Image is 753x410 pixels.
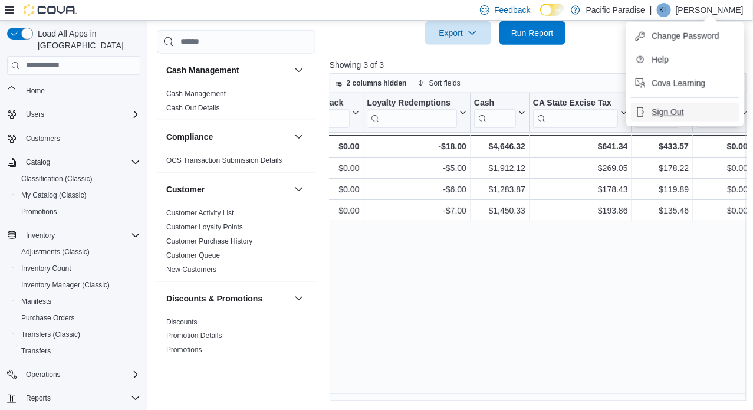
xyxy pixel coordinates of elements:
span: Adjustments (Classic) [21,247,90,257]
h3: Compliance [166,130,213,142]
span: Home [21,83,140,98]
span: Reports [21,391,140,405]
span: Run Report [511,27,554,39]
span: Promotions [21,207,57,217]
div: $135.46 [635,204,689,218]
span: Transfers [17,344,140,358]
a: Customer Queue [166,251,220,259]
button: Discounts & Promotions [292,291,306,305]
span: Operations [21,368,140,382]
a: Manifests [17,294,56,309]
span: Dark Mode [540,16,541,17]
a: Home [21,84,50,98]
span: Change Password [652,30,719,42]
span: Customers [26,134,60,143]
p: [PERSON_NAME] [676,3,744,17]
span: Purchase Orders [17,311,140,325]
button: Run Report [499,21,565,45]
a: Inventory Manager (Classic) [17,278,114,292]
button: Change Password [631,27,739,45]
div: $193.86 [533,204,628,218]
div: $178.43 [533,182,628,196]
div: $0.00 [696,182,748,196]
span: Classification (Classic) [17,172,140,186]
div: Discounts & Promotions [157,314,315,362]
span: New Customers [166,264,216,274]
button: Export [425,21,491,45]
a: Customer Loyalty Points [166,222,243,231]
a: Promotions [166,346,202,354]
span: Transfers (Classic) [17,327,140,342]
div: Cash [474,97,516,127]
span: Users [26,110,44,119]
span: Sign Out [652,106,684,118]
span: 2 columns hidden [347,78,407,88]
button: Customer [166,183,290,195]
div: Loyalty Redemptions [367,97,457,127]
span: Sort fields [429,78,461,88]
span: Inventory Manager (Classic) [21,280,110,290]
div: $1,283.87 [474,182,525,196]
button: Users [21,107,49,122]
span: Customers [21,131,140,146]
button: 2 columns hidden [330,76,412,90]
button: Cash [474,97,525,127]
button: Customers [2,130,145,147]
div: $1,912.12 [474,161,525,175]
span: Reports [26,393,51,403]
button: Compliance [166,130,290,142]
span: My Catalog (Classic) [21,191,87,200]
span: Catalog [21,155,140,169]
button: Promotions [12,204,145,220]
span: Cash Out Details [166,103,220,112]
span: Customer Purchase History [166,236,253,245]
div: $178.22 [635,161,689,175]
button: Home [2,82,145,99]
button: Sort fields [413,76,465,90]
button: Operations [2,366,145,383]
a: Customers [21,132,65,146]
a: Promotion Details [166,332,222,340]
button: Cash Management [292,63,306,77]
button: Inventory Manager (Classic) [12,277,145,293]
span: Classification (Classic) [21,174,93,183]
div: Sales Tax [635,97,679,127]
span: Inventory [26,231,55,240]
p: | [650,3,652,17]
div: $0.00 [304,182,359,196]
button: Loyalty Redemptions [367,97,466,127]
span: Cash Management [166,88,226,98]
button: Tips [696,97,748,127]
button: Inventory [21,228,60,242]
div: $641.34 [533,139,628,153]
button: CA State Excise Tax [533,97,628,127]
span: Catalog [26,158,50,167]
span: Promotion Details [166,331,222,340]
button: Transfers (Classic) [12,326,145,343]
span: Transfers (Classic) [21,330,80,339]
span: Customer Queue [166,250,220,260]
span: Inventory Count [21,264,71,273]
button: Operations [21,368,65,382]
a: Inventory Count [17,261,76,275]
div: Cashback [304,97,350,109]
span: Home [26,86,45,96]
a: New Customers [166,265,216,273]
a: Customer Activity List [166,208,234,217]
button: Cashback [304,97,359,127]
span: Export [432,21,484,45]
button: Manifests [12,293,145,310]
span: Manifests [17,294,140,309]
button: Inventory Count [12,260,145,277]
div: $0.00 [304,204,359,218]
button: My Catalog (Classic) [12,187,145,204]
div: $269.05 [533,161,628,175]
div: Cashback [304,97,350,127]
span: Promotions [17,205,140,219]
a: Promotions [17,205,62,219]
div: CA State Excise Tax [533,97,619,109]
button: Cova Learning [631,74,739,93]
button: Discounts & Promotions [166,292,290,304]
button: Inventory [2,227,145,244]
